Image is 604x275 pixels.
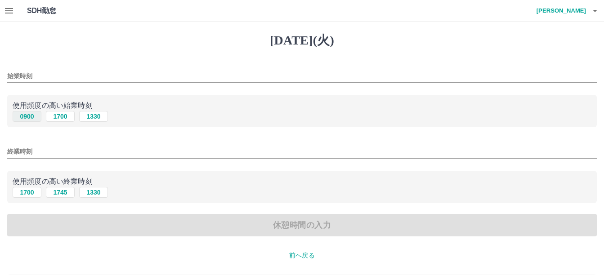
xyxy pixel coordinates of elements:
button: 1700 [13,187,41,198]
button: 1330 [79,111,108,122]
button: 1745 [46,187,75,198]
button: 1330 [79,187,108,198]
p: 使用頻度の高い始業時刻 [13,100,591,111]
p: 使用頻度の高い終業時刻 [13,176,591,187]
button: 1700 [46,111,75,122]
button: 0900 [13,111,41,122]
h1: [DATE](火) [7,33,597,48]
p: 前へ戻る [7,251,597,260]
